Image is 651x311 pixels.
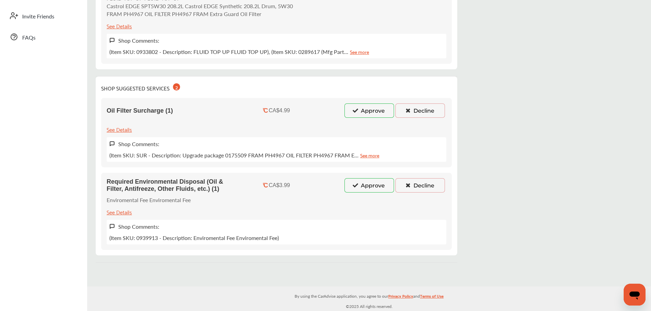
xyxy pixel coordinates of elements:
div: See Details [107,125,132,134]
label: Shop Comments: [118,140,159,148]
p: By using the CarAdvise application, you agree to our and [87,292,651,299]
p: Castrol EDGE SPT5W30 208.2L Castrol EDGE Synthetic 208.2L Drum, 5W30 [107,2,293,10]
div: © 2025 All rights reserved. [87,286,651,311]
p: FRAM PH4967 OIL FILTER PH4967 FRAM Extra Guard Oil Filter [107,10,293,18]
img: svg+xml;base64,PHN2ZyB3aWR0aD0iMTYiIGhlaWdodD0iMTciIHZpZXdCb3g9IjAgMCAxNiAxNyIgZmlsbD0ibm9uZSIgeG... [109,38,115,43]
p: (Item SKU: 0939913 - Description: Enviromental Fee Enviromental Fee) [109,234,279,242]
button: Decline [395,178,445,193]
span: Invite Friends [22,12,54,21]
div: SHOP SUGGESTED SERVICES [101,82,180,93]
a: Invite Friends [6,7,80,25]
button: Approve [344,178,394,193]
a: Privacy Policy [388,292,413,303]
label: Shop Comments: [118,37,159,44]
a: See more [350,48,369,56]
p: Enviromental Fee Enviromental Fee [107,196,191,204]
a: Terms of Use [420,292,444,303]
a: FAQs [6,28,80,46]
div: CA$3.99 [269,182,290,188]
p: (Item SKU: SUR - Description: Upgrade package 0175509 FRAM PH4967 OIL FILTER PH4967 FRAM E… [109,151,379,159]
p: (Item SKU: 0933802 - Description: FLUID TOP UP FLUID TOP UP), (Item SKU: 0289617 (Mfg Part… [109,48,369,56]
span: Oil Filter Surcharge (1) [107,107,173,114]
button: Decline [395,103,445,118]
img: svg+xml;base64,PHN2ZyB3aWR0aD0iMTYiIGhlaWdodD0iMTciIHZpZXdCb3g9IjAgMCAxNiAxNyIgZmlsbD0ibm9uZSIgeG... [109,224,115,229]
img: svg+xml;base64,PHN2ZyB3aWR0aD0iMTYiIGhlaWdodD0iMTciIHZpZXdCb3g9IjAgMCAxNiAxNyIgZmlsbD0ibm9uZSIgeG... [109,141,115,147]
div: 2 [173,83,180,90]
a: See more [360,151,379,159]
div: See Details [107,207,132,216]
label: Shop Comments: [118,223,159,230]
span: Required Environmental Disposal (Oil & Filter, Antifreeze, Other Fluids, etc.) (1) [107,178,240,193]
button: Approve [344,103,394,118]
div: CA$4.99 [269,108,290,114]
span: FAQs [22,33,36,42]
iframe: Button to launch messaging window [624,284,646,306]
div: See Details [107,21,132,30]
